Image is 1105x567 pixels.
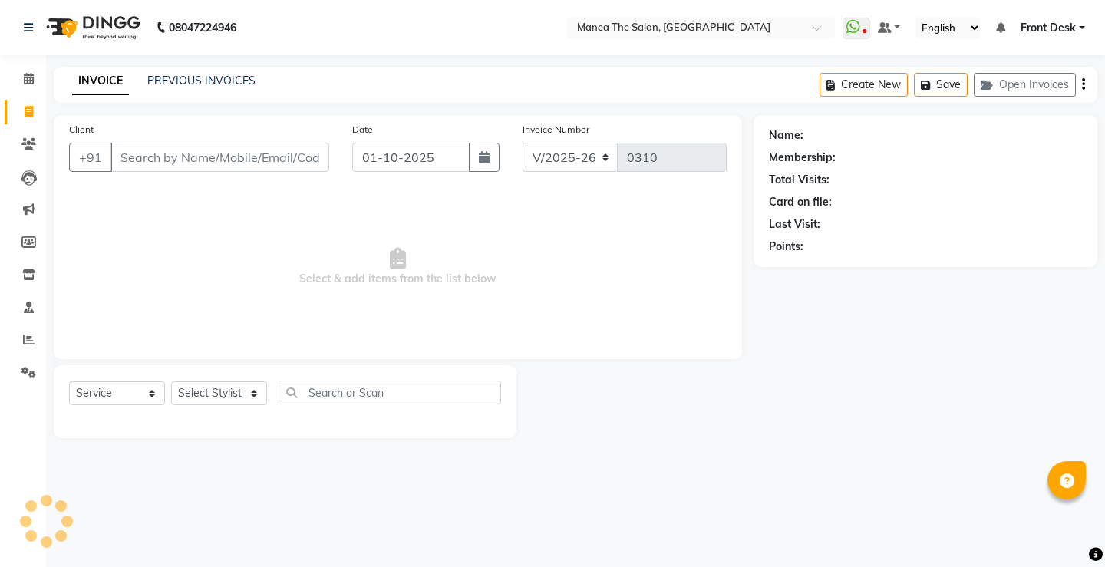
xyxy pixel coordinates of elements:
img: logo [39,6,144,49]
span: Front Desk [1021,20,1076,36]
div: Total Visits: [769,172,830,188]
div: Last Visit: [769,216,820,232]
div: Points: [769,239,803,255]
label: Date [352,123,373,137]
div: Membership: [769,150,836,166]
button: Save [914,73,968,97]
button: +91 [69,143,112,172]
label: Invoice Number [523,123,589,137]
input: Search or Scan [279,381,501,404]
span: Select & add items from the list below [69,190,727,344]
input: Search by Name/Mobile/Email/Code [110,143,329,172]
iframe: chat widget [1041,506,1090,552]
a: PREVIOUS INVOICES [147,74,256,87]
div: Card on file: [769,194,832,210]
button: Open Invoices [974,73,1076,97]
label: Client [69,123,94,137]
button: Create New [820,73,908,97]
b: 08047224946 [169,6,236,49]
a: INVOICE [72,68,129,95]
div: Name: [769,127,803,143]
